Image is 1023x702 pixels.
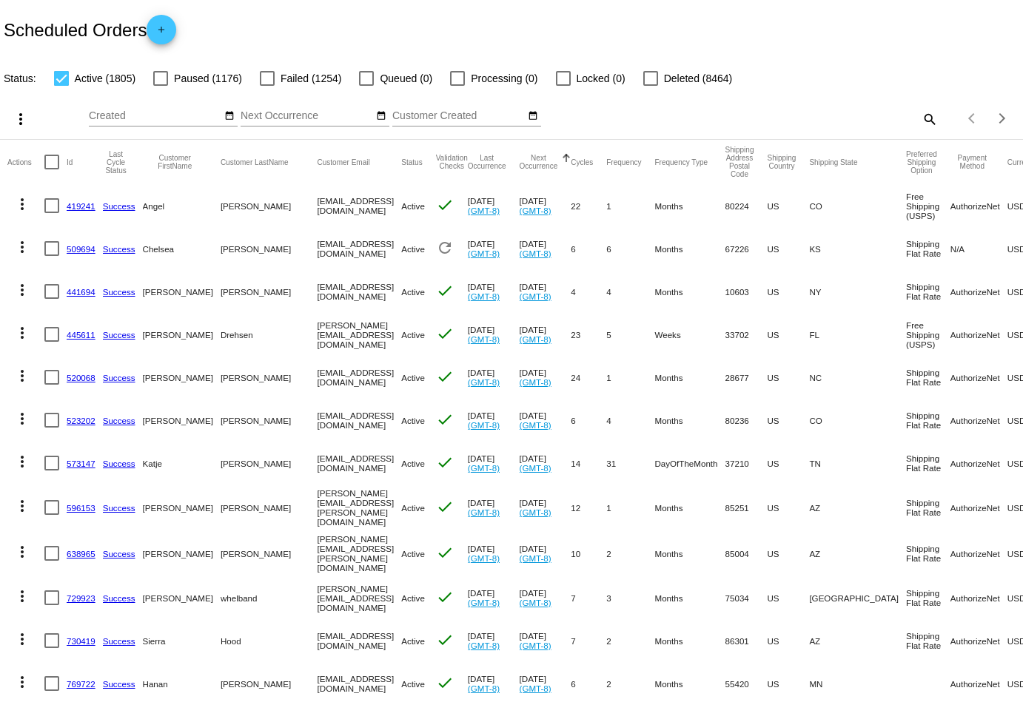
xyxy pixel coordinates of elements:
[906,270,950,313] mat-cell: Shipping Flat Rate
[436,196,454,214] mat-icon: check
[13,367,31,385] mat-icon: more_vert
[654,356,725,399] mat-cell: Months
[143,227,221,270] mat-cell: Chelsea
[664,70,733,87] span: Deleted (8464)
[520,576,571,619] mat-cell: [DATE]
[103,593,135,603] a: Success
[654,576,725,619] mat-cell: Months
[401,330,425,340] span: Active
[906,576,950,619] mat-cell: Shipping Flat Rate
[67,503,95,513] a: 596153
[224,110,235,122] mat-icon: date_range
[103,244,135,254] a: Success
[468,399,520,442] mat-cell: [DATE]
[520,442,571,485] mat-cell: [DATE]
[318,227,402,270] mat-cell: [EMAIL_ADDRESS][DOMAIN_NAME]
[468,463,500,473] a: (GMT-8)
[950,485,1007,530] mat-cell: AuthorizeNet
[468,684,500,693] a: (GMT-8)
[436,140,468,184] mat-header-cell: Validation Checks
[520,507,551,517] a: (GMT-8)
[318,356,402,399] mat-cell: [EMAIL_ADDRESS][DOMAIN_NAME]
[571,576,606,619] mat-cell: 7
[571,442,606,485] mat-cell: 14
[143,576,221,619] mat-cell: [PERSON_NAME]
[7,140,44,184] mat-header-cell: Actions
[221,399,318,442] mat-cell: [PERSON_NAME]
[221,485,318,530] mat-cell: [PERSON_NAME]
[103,459,135,468] a: Success
[468,377,500,387] a: (GMT-8)
[13,543,31,561] mat-icon: more_vert
[13,195,31,213] mat-icon: more_vert
[468,206,500,215] a: (GMT-8)
[221,442,318,485] mat-cell: [PERSON_NAME]
[318,184,402,227] mat-cell: [EMAIL_ADDRESS][DOMAIN_NAME]
[906,442,950,485] mat-cell: Shipping Flat Rate
[520,684,551,693] a: (GMT-8)
[606,619,654,662] mat-cell: 2
[809,442,906,485] mat-cell: TN
[606,158,641,166] button: Change sorting for Frequency
[392,110,526,122] input: Customer Created
[471,70,537,87] span: Processing (0)
[654,619,725,662] mat-cell: Months
[725,146,754,178] button: Change sorting for ShippingPostcode
[654,158,708,166] button: Change sorting for FrequencyType
[13,281,31,299] mat-icon: more_vert
[906,313,950,356] mat-cell: Free Shipping (USPS)
[520,227,571,270] mat-cell: [DATE]
[809,313,906,356] mat-cell: FL
[654,442,725,485] mat-cell: DayOfTheMonth
[13,410,31,428] mat-icon: more_vert
[809,619,906,662] mat-cell: AZ
[950,227,1007,270] mat-cell: N/A
[67,330,95,340] a: 445611
[221,158,289,166] button: Change sorting for CustomerLastName
[809,227,906,270] mat-cell: KS
[103,373,135,382] a: Success
[520,641,551,650] a: (GMT-8)
[520,420,551,430] a: (GMT-8)
[468,641,500,650] a: (GMT-8)
[221,530,318,576] mat-cell: [PERSON_NAME]
[767,399,809,442] mat-cell: US
[520,485,571,530] mat-cell: [DATE]
[436,674,454,692] mat-icon: check
[468,619,520,662] mat-cell: [DATE]
[468,576,520,619] mat-cell: [DATE]
[520,377,551,387] a: (GMT-8)
[767,485,809,530] mat-cell: US
[606,313,654,356] mat-cell: 5
[950,356,1007,399] mat-cell: AuthorizeNet
[13,630,31,648] mat-icon: more_vert
[920,107,938,130] mat-icon: search
[221,227,318,270] mat-cell: [PERSON_NAME]
[318,619,402,662] mat-cell: [EMAIL_ADDRESS][DOMAIN_NAME]
[571,485,606,530] mat-cell: 12
[318,485,402,530] mat-cell: [PERSON_NAME][EMAIL_ADDRESS][PERSON_NAME][DOMAIN_NAME]
[13,453,31,470] mat-icon: more_vert
[401,593,425,603] span: Active
[520,313,571,356] mat-cell: [DATE]
[380,70,432,87] span: Queued (0)
[571,530,606,576] mat-cell: 10
[571,270,606,313] mat-cell: 4
[89,110,222,122] input: Created
[468,313,520,356] mat-cell: [DATE]
[520,530,571,576] mat-cell: [DATE]
[571,619,606,662] mat-cell: 7
[906,399,950,442] mat-cell: Shipping Flat Rate
[67,158,73,166] button: Change sorting for Id
[725,270,768,313] mat-cell: 10603
[12,110,30,128] mat-icon: more_vert
[103,330,135,340] a: Success
[436,325,454,342] mat-icon: check
[436,453,454,471] mat-icon: check
[318,270,402,313] mat-cell: [EMAIL_ADDRESS][DOMAIN_NAME]
[67,679,95,689] a: 769722
[143,313,221,356] mat-cell: [PERSON_NAME]
[67,201,95,211] a: 419241
[468,356,520,399] mat-cell: [DATE]
[950,530,1007,576] mat-cell: AuthorizeNet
